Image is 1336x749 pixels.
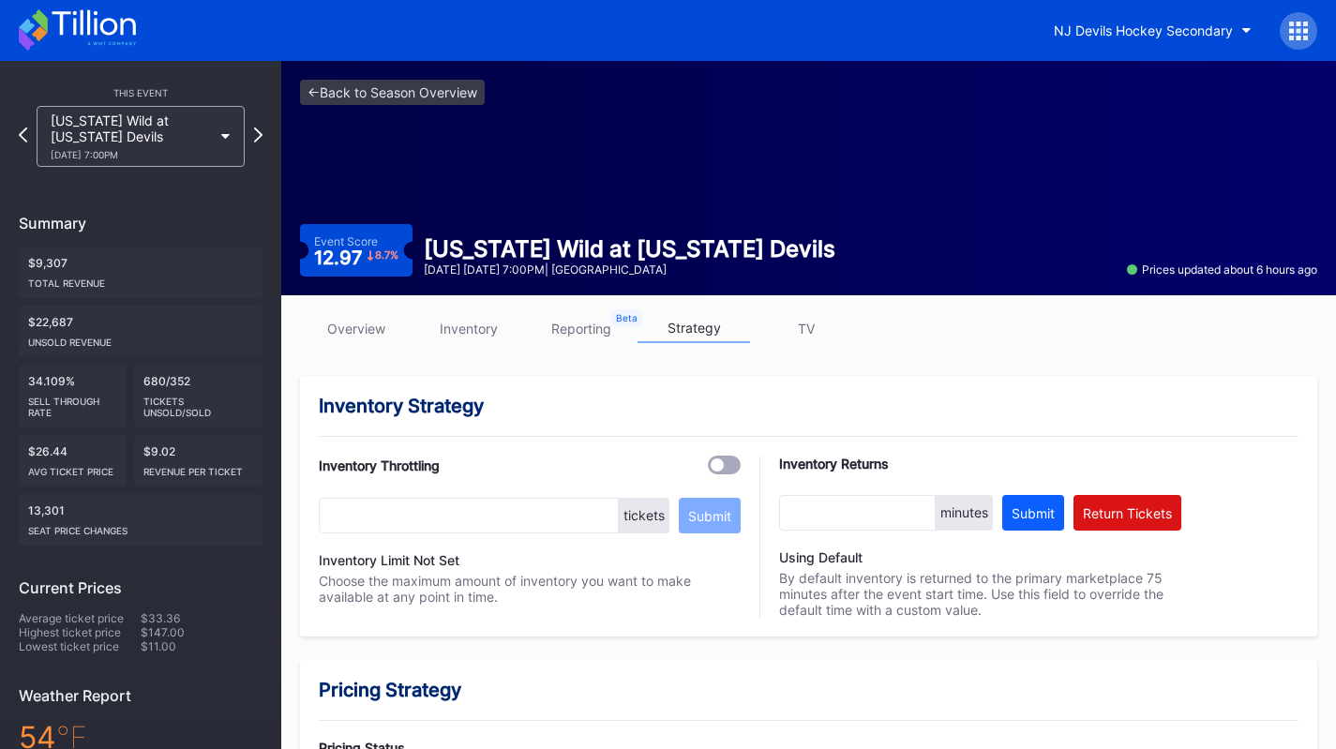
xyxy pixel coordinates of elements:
div: Weather Report [19,686,263,705]
a: strategy [638,314,750,343]
div: Submit [1012,505,1055,521]
div: Revenue per ticket [143,458,253,477]
div: $147.00 [141,625,263,639]
button: Submit [679,498,741,533]
div: Lowest ticket price [19,639,141,653]
div: 12.97 [314,248,399,267]
div: [US_STATE] Wild at [US_STATE] Devils [424,235,835,262]
div: $9,307 [19,247,263,298]
div: $26.44 [19,435,127,487]
a: reporting [525,314,638,343]
div: Inventory Strategy [319,395,1298,417]
div: [DATE] [DATE] 7:00PM | [GEOGRAPHIC_DATA] [424,262,835,277]
div: Avg ticket price [28,458,117,477]
div: $33.36 [141,611,263,625]
div: Average ticket price [19,611,141,625]
div: 13,301 [19,494,263,546]
a: inventory [413,314,525,343]
div: Inventory Throttling [319,457,440,473]
div: 34.109% [19,365,127,427]
div: Current Prices [19,578,263,597]
a: TV [750,314,863,343]
button: NJ Devils Hockey Secondary [1040,13,1266,48]
div: [DATE] 7:00PM [51,149,212,160]
div: Total Revenue [28,270,253,289]
div: Unsold Revenue [28,329,253,348]
div: [US_STATE] Wild at [US_STATE] Devils [51,112,212,160]
div: Event Score [314,234,378,248]
button: Submit [1002,495,1064,531]
div: $11.00 [141,639,263,653]
div: Pricing Strategy [319,679,1298,701]
div: Highest ticket price [19,625,141,639]
div: $9.02 [134,435,263,487]
div: Inventory Limit Not Set [319,552,741,568]
div: Choose the maximum amount of inventory you want to make available at any point in time. [319,573,741,605]
div: 8.7 % [375,250,398,261]
div: seat price changes [28,517,253,536]
button: Return Tickets [1073,495,1181,531]
a: overview [300,314,413,343]
div: NJ Devils Hockey Secondary [1054,22,1233,38]
div: Tickets Unsold/Sold [143,388,253,418]
div: Prices updated about 6 hours ago [1127,262,1317,277]
div: Submit [688,508,731,524]
div: 680/352 [134,365,263,427]
div: minutes [936,495,993,531]
div: Summary [19,214,263,232]
div: $22,687 [19,306,263,357]
div: Return Tickets [1083,505,1172,521]
div: tickets [619,498,669,533]
div: Inventory Returns [779,456,1181,472]
div: By default inventory is returned to the primary marketplace 75 minutes after the event start time... [779,549,1181,618]
div: This Event [19,87,263,98]
a: <-Back to Season Overview [300,80,485,105]
div: Sell Through Rate [28,388,117,418]
div: Using Default [779,549,1181,565]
